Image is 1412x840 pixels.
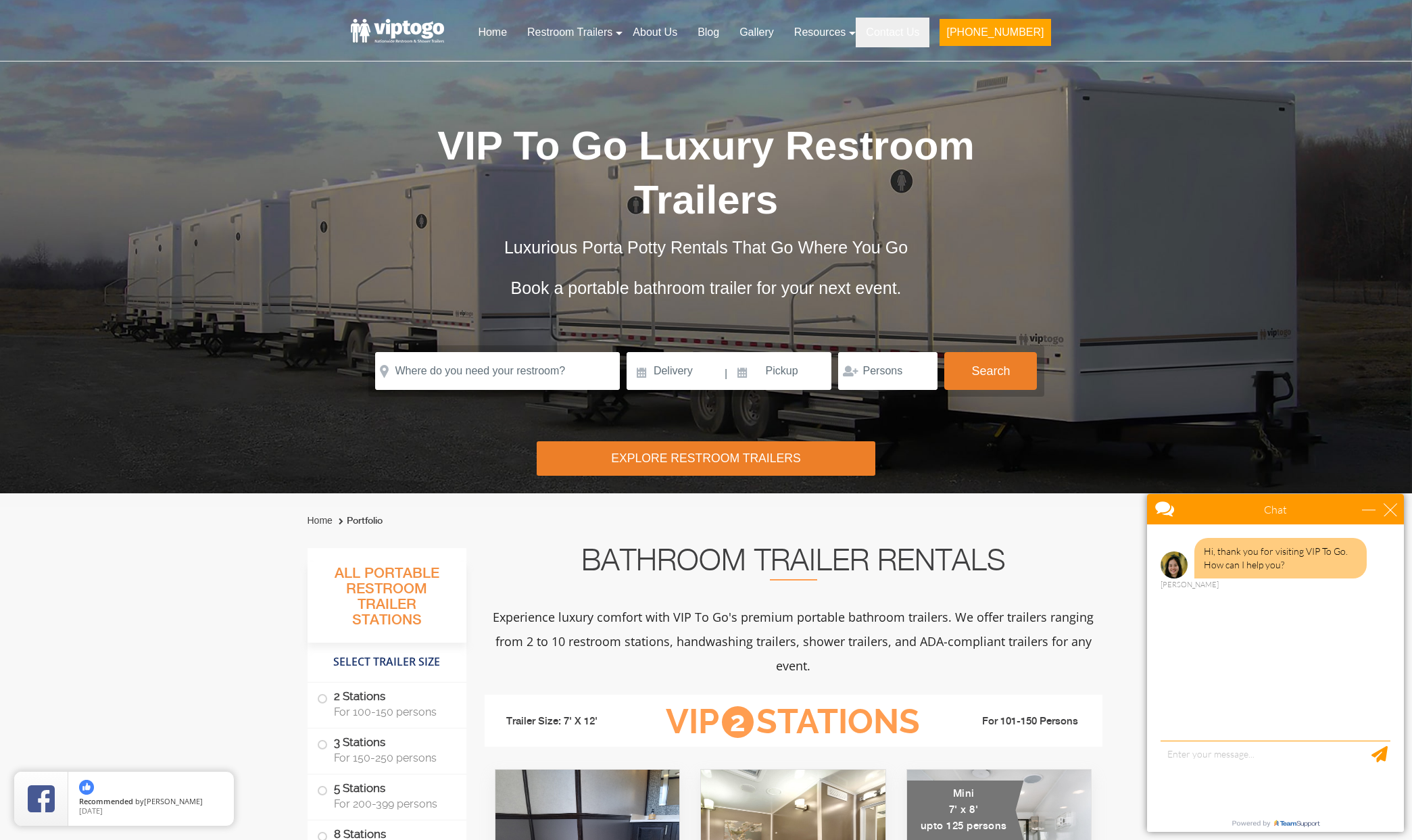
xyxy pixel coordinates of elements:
h3: All Portable Restroom Trailer Stations [308,562,466,643]
button: [PHONE_NUMBER] [940,19,1050,46]
input: Where do you need your restroom? [375,352,620,390]
li: Portfolio [335,513,383,529]
div: Mini 7' x 8' upto 125 persons [907,781,1024,840]
a: Contact Us [856,18,929,47]
input: Persons [838,352,938,390]
a: [PHONE_NUMBER] [929,18,1061,54]
li: For 101-150 Persons [942,714,1093,730]
h4: Select Trailer Size [308,649,466,675]
span: Book a portable bathroom trailer for your next event. [510,278,901,297]
a: Blog [687,18,729,47]
a: Home [468,18,517,47]
div: Explore Restroom Trailers [537,441,875,476]
a: Restroom Trailers [517,18,623,47]
img: thumbs up icon [79,780,94,795]
p: Experience luxury comfort with VIP To Go's premium portable bathroom trailers. We offer trailers ... [485,605,1102,678]
input: Pickup [729,352,832,390]
iframe: Live Chat Box [1139,486,1412,840]
h3: VIP Stations [645,703,941,741]
span: 2 [722,706,754,738]
a: Gallery [729,18,784,47]
span: | [725,352,727,395]
span: by [79,797,223,807]
a: About Us [623,18,687,47]
label: 5 Stations [317,774,457,816]
a: Home [308,515,333,526]
label: 3 Stations [317,728,457,770]
span: For 100-150 persons [334,706,450,718]
h2: Bathroom Trailer Rentals [485,548,1102,580]
label: 2 Stations [317,683,457,724]
span: VIP To Go Luxury Restroom Trailers [437,123,975,222]
input: Delivery [627,352,723,390]
li: Trailer Size: 7' X 12' [494,701,646,742]
img: Review Rating [28,785,55,812]
span: Recommended [79,796,133,806]
span: [DATE] [79,806,103,816]
span: For 200-399 persons [334,797,450,810]
span: Luxurious Porta Potty Rentals That Go Where You Go [504,238,908,257]
span: For 150-250 persons [334,751,450,764]
span: [PERSON_NAME] [144,796,203,806]
a: Resources [784,18,856,47]
button: Search [944,352,1037,390]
